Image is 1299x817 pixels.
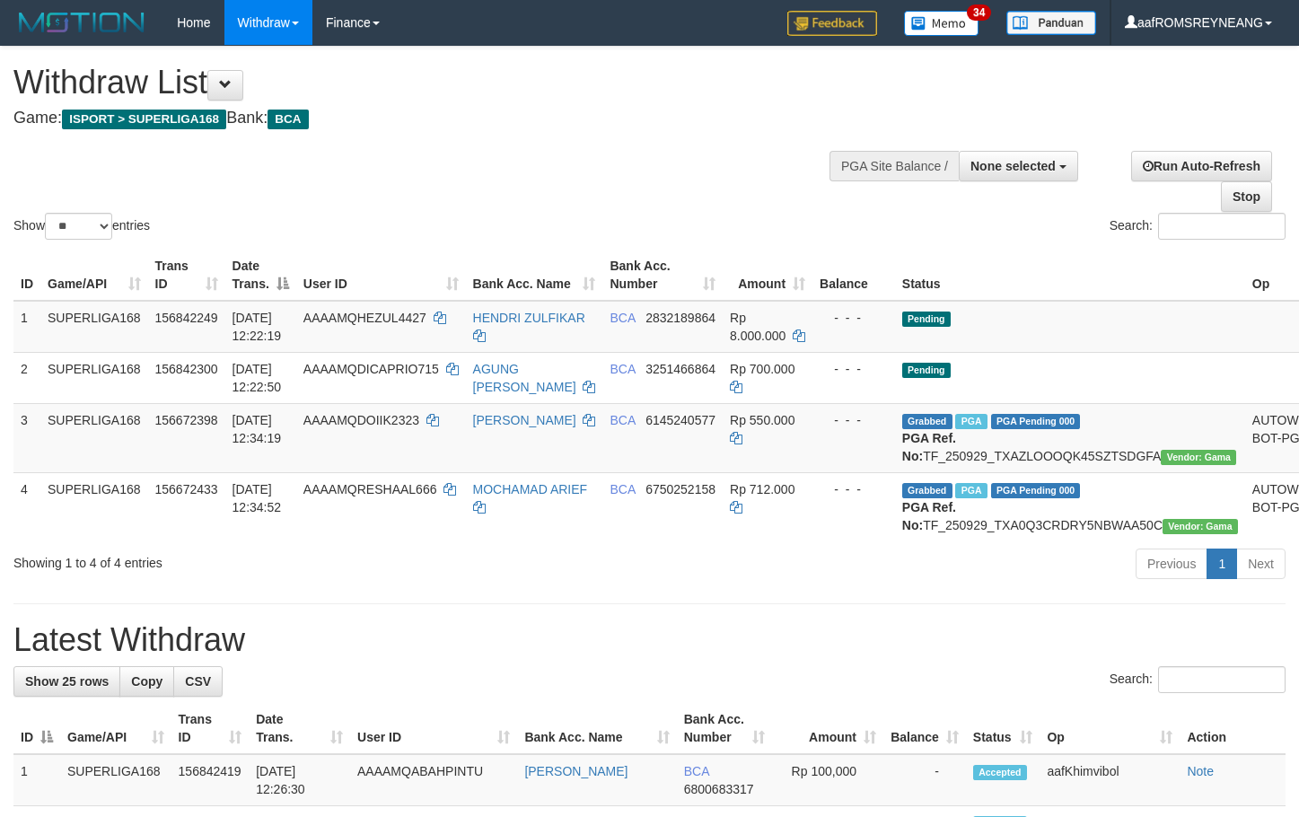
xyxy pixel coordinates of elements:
th: Bank Acc. Number: activate to sort column ascending [602,250,723,301]
a: 1 [1207,549,1237,579]
th: Trans ID: activate to sort column ascending [171,703,250,754]
div: - - - [820,411,888,429]
label: Show entries [13,213,150,240]
th: Game/API: activate to sort column ascending [60,703,171,754]
span: [DATE] 12:34:52 [233,482,282,514]
b: PGA Ref. No: [902,500,956,532]
h1: Withdraw List [13,65,848,101]
span: Copy [131,674,162,689]
span: Accepted [973,765,1027,780]
td: TF_250929_TXAZLOOOQK45SZTSDGFA [895,403,1245,472]
span: BCA [610,413,635,427]
th: Date Trans.: activate to sort column ascending [249,703,350,754]
input: Search: [1158,666,1286,693]
a: Copy [119,666,174,697]
th: Amount: activate to sort column ascending [772,703,883,754]
a: Previous [1136,549,1207,579]
span: Copy 3251466864 to clipboard [645,362,715,376]
td: [DATE] 12:26:30 [249,754,350,806]
span: Copy 6800683317 to clipboard [684,782,754,796]
span: AAAAMQDOIIK2323 [303,413,419,427]
div: - - - [820,309,888,327]
a: MOCHAMAD ARIEF [473,482,588,496]
a: Note [1187,764,1214,778]
span: BCA [610,311,635,325]
h4: Game: Bank: [13,110,848,127]
td: SUPERLIGA168 [40,472,148,541]
span: Grabbed [902,483,952,498]
span: Marked by aafsoycanthlai [955,483,987,498]
a: Stop [1221,181,1272,212]
td: 1 [13,754,60,806]
span: Show 25 rows [25,674,109,689]
img: panduan.png [1006,11,1096,35]
img: Button%20Memo.svg [904,11,979,36]
span: None selected [970,159,1056,173]
span: Rp 550.000 [730,413,794,427]
span: Rp 700.000 [730,362,794,376]
span: ISPORT > SUPERLIGA168 [62,110,226,129]
td: - [883,754,966,806]
span: AAAAMQDICAPRIO715 [303,362,439,376]
th: Date Trans.: activate to sort column descending [225,250,296,301]
th: ID [13,250,40,301]
td: AAAAMQABAHPINTU [350,754,517,806]
span: AAAAMQHEZUL4427 [303,311,426,325]
a: [PERSON_NAME] [524,764,628,778]
span: 156672398 [155,413,218,427]
th: Trans ID: activate to sort column ascending [148,250,225,301]
th: Balance: activate to sort column ascending [883,703,966,754]
select: Showentries [45,213,112,240]
th: Action [1180,703,1286,754]
div: - - - [820,480,888,498]
span: Copy 6750252158 to clipboard [645,482,715,496]
span: Pending [902,312,951,327]
h1: Latest Withdraw [13,622,1286,658]
span: BCA [610,482,635,496]
span: PGA Pending [991,483,1081,498]
span: BCA [684,764,709,778]
td: SUPERLIGA168 [40,403,148,472]
td: SUPERLIGA168 [40,352,148,403]
td: 156842419 [171,754,250,806]
button: None selected [959,151,1078,181]
th: Game/API: activate to sort column ascending [40,250,148,301]
a: AGUNG [PERSON_NAME] [473,362,576,394]
td: 1 [13,301,40,353]
td: SUPERLIGA168 [60,754,171,806]
span: PGA Pending [991,414,1081,429]
span: BCA [610,362,635,376]
th: Bank Acc. Name: activate to sort column ascending [466,250,603,301]
a: CSV [173,666,223,697]
input: Search: [1158,213,1286,240]
td: SUPERLIGA168 [40,301,148,353]
span: Vendor URL: https://trx31.1velocity.biz [1161,450,1236,465]
th: Balance [812,250,895,301]
th: Status: activate to sort column ascending [966,703,1040,754]
span: AAAAMQRESHAAL666 [303,482,437,496]
span: Rp 8.000.000 [730,311,786,343]
td: 4 [13,472,40,541]
div: PGA Site Balance / [829,151,959,181]
label: Search: [1110,213,1286,240]
th: Bank Acc. Number: activate to sort column ascending [677,703,772,754]
th: Status [895,250,1245,301]
span: BCA [268,110,308,129]
div: - - - [820,360,888,378]
div: Showing 1 to 4 of 4 entries [13,547,528,572]
span: Copy 6145240577 to clipboard [645,413,715,427]
td: TF_250929_TXA0Q3CRDRY5NBWAA50C [895,472,1245,541]
span: CSV [185,674,211,689]
span: 156842249 [155,311,218,325]
a: [PERSON_NAME] [473,413,576,427]
span: [DATE] 12:22:19 [233,311,282,343]
a: HENDRI ZULFIKAR [473,311,585,325]
td: 3 [13,403,40,472]
span: [DATE] 12:22:50 [233,362,282,394]
img: MOTION_logo.png [13,9,150,36]
span: Rp 712.000 [730,482,794,496]
th: User ID: activate to sort column ascending [350,703,517,754]
a: Show 25 rows [13,666,120,697]
span: Marked by aafsoycanthlai [955,414,987,429]
th: Amount: activate to sort column ascending [723,250,812,301]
